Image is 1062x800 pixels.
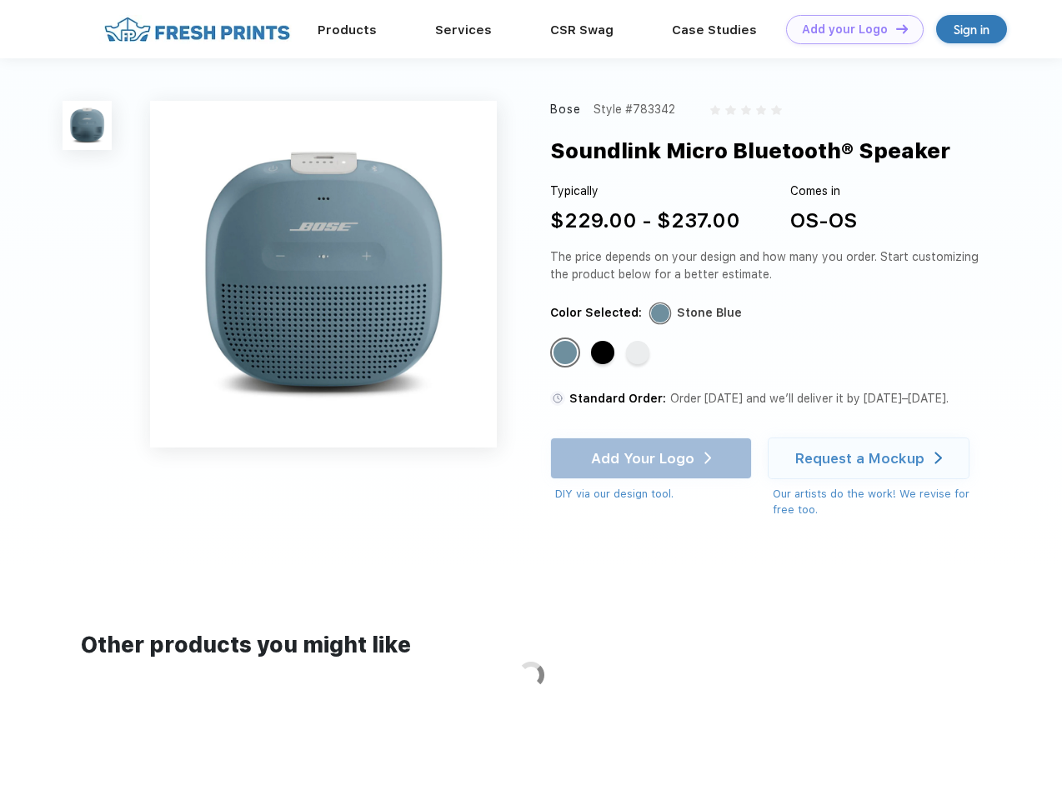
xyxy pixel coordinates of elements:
div: Typically [550,182,740,200]
img: DT [896,24,908,33]
div: OS-OS [790,206,857,236]
div: Sign in [954,20,989,39]
div: Other products you might like [81,629,980,662]
div: Soundlink Micro Bluetooth® Speaker [550,135,950,167]
img: fo%20logo%202.webp [99,15,295,44]
div: DIY via our design tool. [555,486,752,502]
img: gray_star.svg [771,105,781,115]
img: gray_star.svg [741,105,751,115]
span: Standard Order: [569,392,666,405]
div: The price depends on your design and how many you order. Start customizing the product below for ... [550,248,985,283]
div: Color Selected: [550,304,642,322]
img: func=resize&h=640 [150,101,497,447]
img: white arrow [934,452,942,464]
img: gray_star.svg [725,105,735,115]
div: Bose [550,101,582,118]
div: Request a Mockup [795,450,924,467]
div: Black [591,341,614,364]
img: gray_star.svg [756,105,766,115]
a: CSR Swag [550,22,614,37]
a: Products [318,22,377,37]
div: Style #783342 [594,101,675,118]
div: White Smoke [626,341,649,364]
img: func=resize&h=100 [63,101,112,150]
div: $229.00 - $237.00 [550,206,740,236]
div: Add your Logo [802,22,888,37]
div: Stone Blue [554,341,577,364]
img: standard order [550,391,565,406]
img: gray_star.svg [710,105,720,115]
span: Order [DATE] and we’ll deliver it by [DATE]–[DATE]. [670,392,949,405]
div: Our artists do the work! We revise for free too. [773,486,985,518]
div: Stone Blue [677,304,742,322]
div: Comes in [790,182,857,200]
a: Sign in [936,15,1007,43]
a: Services [435,22,492,37]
